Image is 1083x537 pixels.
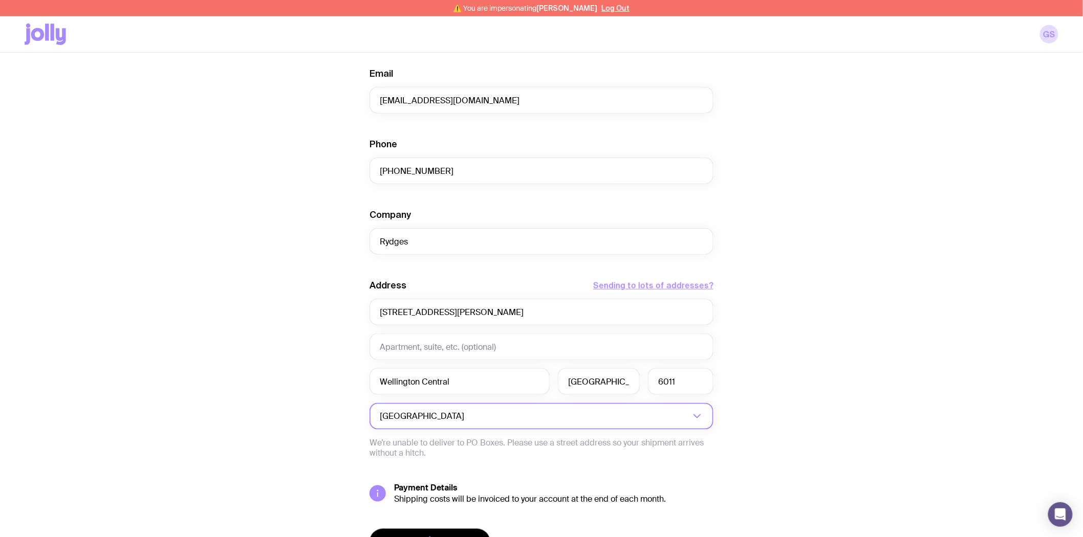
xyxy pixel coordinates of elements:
input: City [370,368,550,395]
h5: Payment Details [394,483,713,493]
div: Search for option [370,403,713,430]
input: State [558,368,640,395]
label: Email [370,68,393,80]
input: Search for option [466,403,690,430]
span: [PERSON_NAME] [537,4,598,12]
div: Shipping costs will be invoiced to your account at the end of each month. [394,494,713,504]
input: Apartment, suite, etc. (optional) [370,333,713,360]
input: Street Address [370,299,713,325]
label: Company [370,209,411,221]
button: Log Out [602,4,630,12]
p: We’re unable to deliver to PO Boxes. Please use a street address so your shipment arrives without... [370,438,713,458]
a: GS [1040,25,1058,43]
label: Address [370,279,406,292]
input: Company Name (optional) [370,228,713,255]
input: Zip Code [648,368,713,395]
div: Open Intercom Messenger [1048,502,1073,527]
span: [GEOGRAPHIC_DATA] [380,403,466,430]
button: Sending to lots of addresses? [593,279,713,292]
input: employee@company.com [370,87,713,114]
span: ⚠️ You are impersonating [453,4,598,12]
input: 0400 123 456 [370,158,713,184]
label: Phone [370,138,397,150]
